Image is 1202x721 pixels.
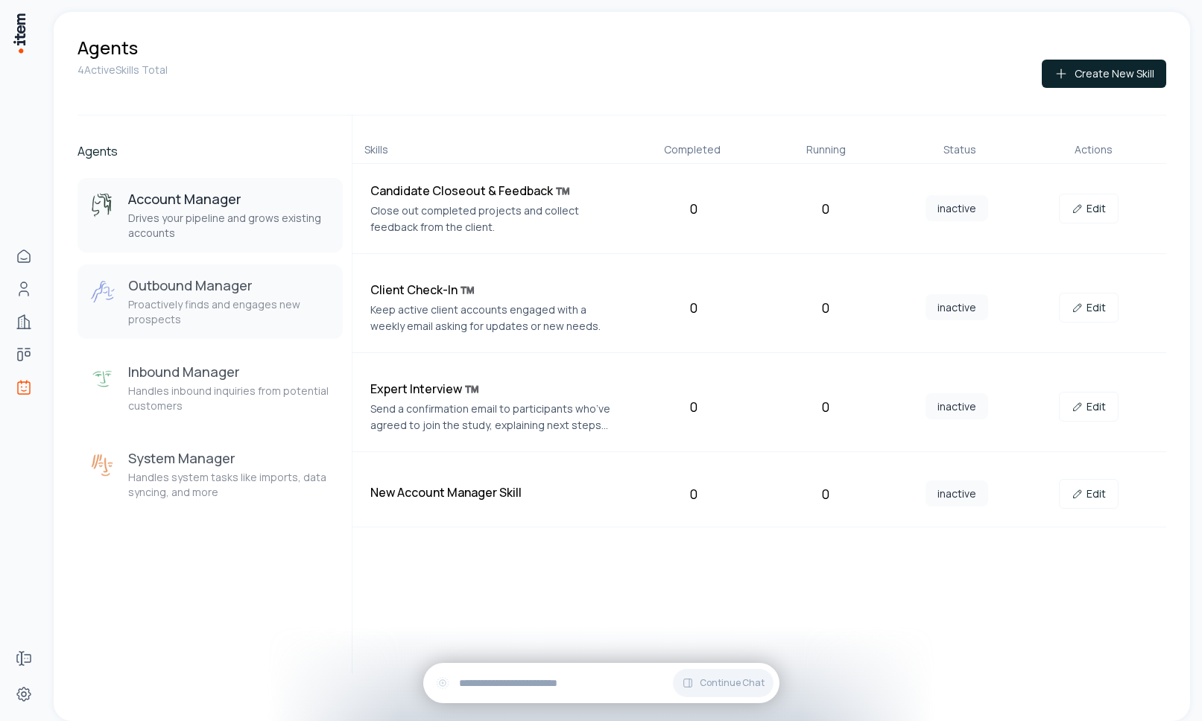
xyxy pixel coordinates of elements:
button: Create New Skill [1042,60,1166,88]
h4: Expert Interview ™️ [370,380,621,398]
button: Account ManagerAccount ManagerDrives your pipeline and grows existing accounts [78,178,343,252]
div: Skills [364,142,620,157]
h2: Agents [78,142,343,160]
button: Continue Chat [673,669,774,697]
span: inactive [926,393,988,419]
div: 0 [765,198,885,219]
span: inactive [926,480,988,506]
div: 0 [634,396,754,417]
button: Outbound ManagerOutbound ManagerProactively finds and engages new prospects [78,264,343,339]
div: Running [765,142,887,157]
p: 4 Active Skills Total [78,63,168,77]
div: Status [899,142,1020,157]
img: Account Manager [89,193,116,220]
a: Edit [1059,392,1119,422]
p: Keep active client accounts engaged with a weekly email asking for updates or new needs. [370,302,621,334]
div: 0 [634,483,754,504]
img: Item Brain Logo [12,12,27,54]
a: Edit [1059,293,1119,323]
p: Proactively finds and engages new prospects [128,297,331,327]
div: Actions [1033,142,1154,157]
span: inactive [926,195,988,221]
span: inactive [926,294,988,320]
h3: Inbound Manager [128,363,331,381]
div: Continue Chat [423,663,779,703]
div: 0 [634,297,754,318]
img: Outbound Manager [89,279,116,306]
a: deals [9,340,39,369]
a: Contacts [9,274,39,304]
h4: Candidate Closeout & Feedback ™️ [370,182,621,200]
div: 0 [765,396,885,417]
div: 0 [634,198,754,219]
button: Inbound ManagerInbound ManagerHandles inbound inquiries from potential customers [78,351,343,425]
h3: Account Manager [128,190,331,208]
div: 0 [765,297,885,318]
p: Close out completed projects and collect feedback from the client. [370,203,621,235]
h4: Client Check-In ™️ [370,281,621,299]
button: System ManagerSystem ManagerHandles system tasks like imports, data syncing, and more [78,437,343,512]
p: Drives your pipeline and grows existing accounts [128,211,331,241]
h1: Agents [78,36,138,60]
a: Home [9,241,39,271]
a: Agents [9,372,39,402]
h3: System Manager [128,449,331,467]
p: Handles inbound inquiries from potential customers [128,384,331,413]
div: Completed [632,142,753,157]
a: Companies [9,307,39,337]
a: Settings [9,679,39,709]
p: Handles system tasks like imports, data syncing, and more [128,470,331,500]
p: Send a confirmation email to participants who’ve agreed to join the study, explaining next steps ... [370,401,621,433]
h4: New Account Manager Skill [370,483,621,501]
img: System Manager [89,452,116,479]
a: Forms [9,644,39,673]
span: Continue Chat [700,677,765,689]
div: 0 [765,483,885,504]
a: Edit [1059,194,1119,223]
img: Inbound Manager [89,366,116,393]
a: Edit [1059,479,1119,509]
h3: Outbound Manager [128,276,331,294]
